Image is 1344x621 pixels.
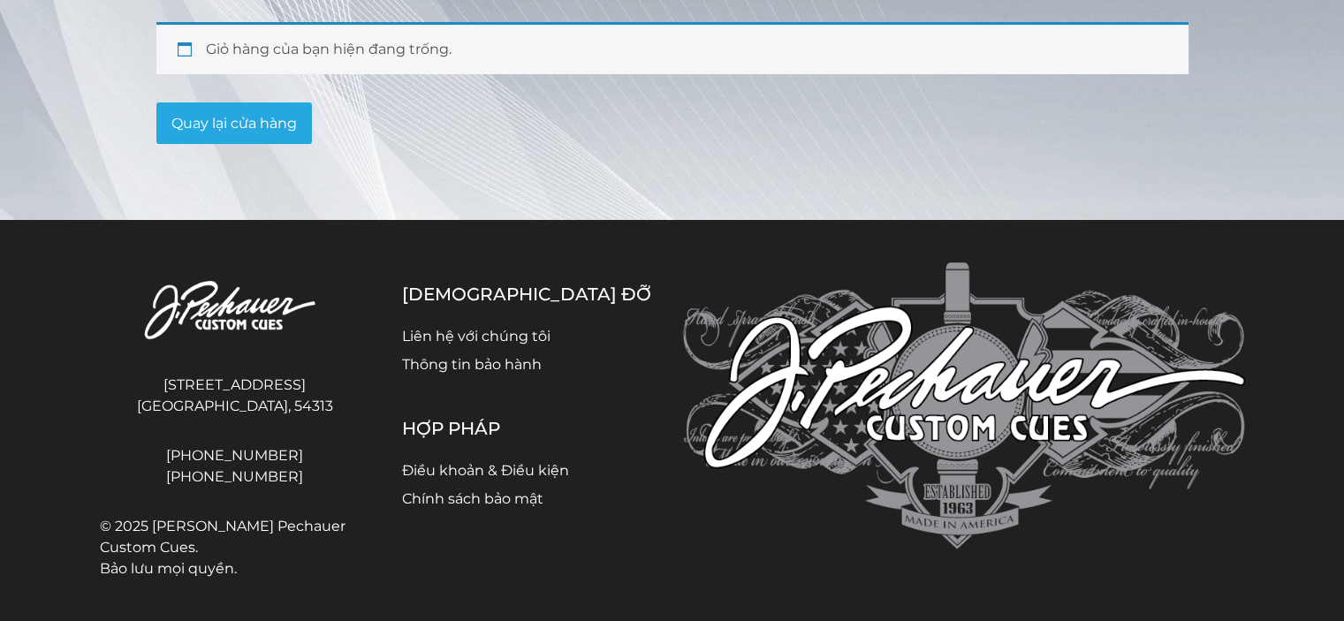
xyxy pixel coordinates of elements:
img: Cơ Pechauer Custom [683,262,1245,549]
a: Quay lại cửa hàng [156,102,312,144]
font: [STREET_ADDRESS] [163,376,306,393]
font: [DEMOGRAPHIC_DATA] đỡ [402,284,651,305]
font: [PHONE_NUMBER] [166,447,303,464]
font: [GEOGRAPHIC_DATA], 54313 [137,398,333,414]
font: [PHONE_NUMBER] [166,468,303,485]
a: Liên hệ với chúng tôi [402,328,551,345]
a: Điều khoản & Điều kiện [402,462,569,479]
a: Chính sách bảo mật [402,490,543,507]
font: Hợp pháp [402,418,500,439]
font: Bảo lưu mọi quyền. [100,560,237,577]
font: Giỏ hàng của bạn hiện đang trống. [206,41,452,57]
a: Thông tin bảo hành [402,356,542,373]
font: Quay lại cửa hàng [171,115,297,132]
a: [PHONE_NUMBER] [100,466,370,488]
img: Cơ Pechauer Custom [100,262,370,360]
a: [PHONE_NUMBER] [100,445,370,466]
font: © 2025 [PERSON_NAME] Pechauer Custom Cues. [100,518,345,556]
